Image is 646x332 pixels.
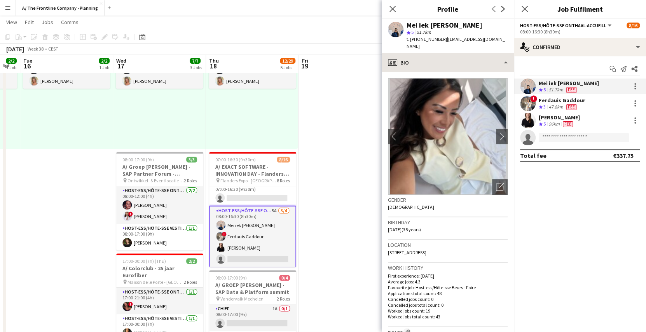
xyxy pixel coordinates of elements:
[127,178,184,183] span: Ontwikkel- & Eventlocatie [GEOGRAPHIC_DATA]
[116,288,203,314] app-card-role: Host-ess/Hôte-sse Onthaal-Accueill1/117:00-21:00 (4h)![PERSON_NAME]
[388,308,508,314] p: Worked jobs count: 19
[388,296,508,302] p: Cancelled jobs count: 0
[184,178,197,183] span: 2 Roles
[127,279,184,285] span: Maison de le Poste - [GEOGRAPHIC_DATA]
[186,258,197,264] span: 2/2
[388,241,508,248] h3: Location
[122,157,154,163] span: 08:00-17:00 (9h)
[42,19,53,26] span: Jobs
[388,204,434,210] span: [DEMOGRAPHIC_DATA]
[561,121,574,128] div: Crew has different fees then in role
[388,250,426,255] span: [STREET_ADDRESS]
[190,65,202,70] div: 3 Jobs
[539,114,580,121] div: [PERSON_NAME]
[209,304,296,331] app-card-role: Chief1A0/108:00-17:00 (9h)
[277,157,290,163] span: 8/16
[209,281,296,295] h3: A/ GROEP [PERSON_NAME] - SAP Data & Platform summit
[388,285,508,290] p: Favourite job: Host-ess/Hôte-sse Beurs - Foire
[388,279,508,285] p: Average jobs: 4.3
[543,87,546,93] span: 5
[388,302,508,308] p: Cancelled jobs total count: 0
[388,78,508,195] img: Crew avatar or photo
[382,53,514,72] div: Bio
[279,275,290,281] span: 0/4
[382,4,514,14] h3: Profile
[565,87,578,93] div: Crew has different fees then in role
[407,36,505,49] span: | [EMAIL_ADDRESS][DOMAIN_NAME]
[48,46,58,52] div: CEST
[116,152,203,250] app-job-card: 08:00-17:00 (9h)3/3A/ Groep [PERSON_NAME] - SAP Partner Forum - [GEOGRAPHIC_DATA] Ontwikkel- & Ev...
[215,275,247,281] span: 08:00-17:00 (9h)
[116,186,203,224] app-card-role: Host-ess/Hôte-sse Onthaal-Accueill2/208:00-12:00 (4h)[PERSON_NAME]![PERSON_NAME]
[209,206,296,267] app-card-role: Host-ess/Hôte-sse Onthaal-Accueill5A3/408:00-16:30 (8h30m)Mei iek [PERSON_NAME]!Ferdauis Gaddour[...
[122,258,166,264] span: 17:00-00:00 (7h) (Thu)
[222,232,227,236] span: !
[209,163,296,177] h3: A/ EXACT SOFTWARE - INNOVATION DAY - Flanders Expo
[16,0,105,16] button: A/ The Frontline Company - Planning
[209,57,219,64] span: Thu
[186,157,197,163] span: 3/3
[530,95,537,102] span: !
[116,57,126,64] span: Wed
[514,38,646,56] div: Confirmed
[520,23,606,28] span: Host-ess/Hôte-sse Onthaal-Accueill
[388,273,508,279] p: First experience: [DATE]
[514,4,646,14] h3: Job Fulfilment
[388,219,508,226] h3: Birthday
[566,87,576,93] span: Fee
[215,157,256,163] span: 07:00-16:30 (9h30m)
[209,179,296,206] app-card-role: Chief3A0/107:00-16:30 (9h30m)
[565,104,578,110] div: Crew has different fees then in role
[566,104,576,110] span: Fee
[58,17,82,27] a: Comms
[388,227,421,232] span: [DATE] (38 years)
[184,279,197,285] span: 2 Roles
[6,45,24,53] div: [DATE]
[128,302,133,306] span: !
[539,97,585,104] div: Ferdauis Gaddour
[22,17,37,27] a: Edit
[22,61,32,70] span: 16
[116,224,203,250] app-card-role: Host-ess/Hôte-sse Vestiaire1/108:00-17:00 (9h)[PERSON_NAME]
[520,23,613,28] button: Host-ess/Hôte-sse Onthaal-Accueill
[520,29,640,35] div: 08:00-16:30 (8h30m)
[3,17,20,27] a: View
[277,296,290,302] span: 2 Roles
[627,23,640,28] span: 8/16
[411,29,414,35] span: 5
[61,19,79,26] span: Comms
[190,58,201,64] span: 7/7
[520,152,546,159] div: Total fee
[26,46,45,52] span: Week 38
[23,57,32,64] span: Tue
[220,296,264,302] span: Vandervalk Mechelen
[220,178,277,183] span: Flanders Expo - [GEOGRAPHIC_DATA]
[301,61,308,70] span: 19
[99,65,109,70] div: 1 Job
[415,29,433,35] span: 51.7km
[613,152,634,159] div: €337.75
[407,22,482,29] div: Mei iek [PERSON_NAME]
[116,265,203,279] h3: A/ Colorclub - 25 jaar Eurofiber
[547,87,565,93] div: 51.7km
[388,314,508,320] p: Worked jobs total count: 43
[547,104,565,110] div: 47.8km
[128,211,133,216] span: !
[388,290,508,296] p: Applications total count: 48
[6,65,16,70] div: 1 Job
[115,61,126,70] span: 17
[208,61,219,70] span: 18
[539,80,599,87] div: Mei iek [PERSON_NAME]
[6,58,17,64] span: 2/2
[99,58,110,64] span: 2/2
[209,152,296,267] app-job-card: 07:00-16:30 (9h30m)8/16A/ EXACT SOFTWARE - INNOVATION DAY - Flanders Expo Flanders Expo - [GEOGRA...
[547,121,561,128] div: 96km
[543,104,546,110] span: 3
[302,57,308,64] span: Fri
[116,163,203,177] h3: A/ Groep [PERSON_NAME] - SAP Partner Forum - [GEOGRAPHIC_DATA]
[543,121,546,127] span: 5
[38,17,56,27] a: Jobs
[563,121,573,127] span: Fee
